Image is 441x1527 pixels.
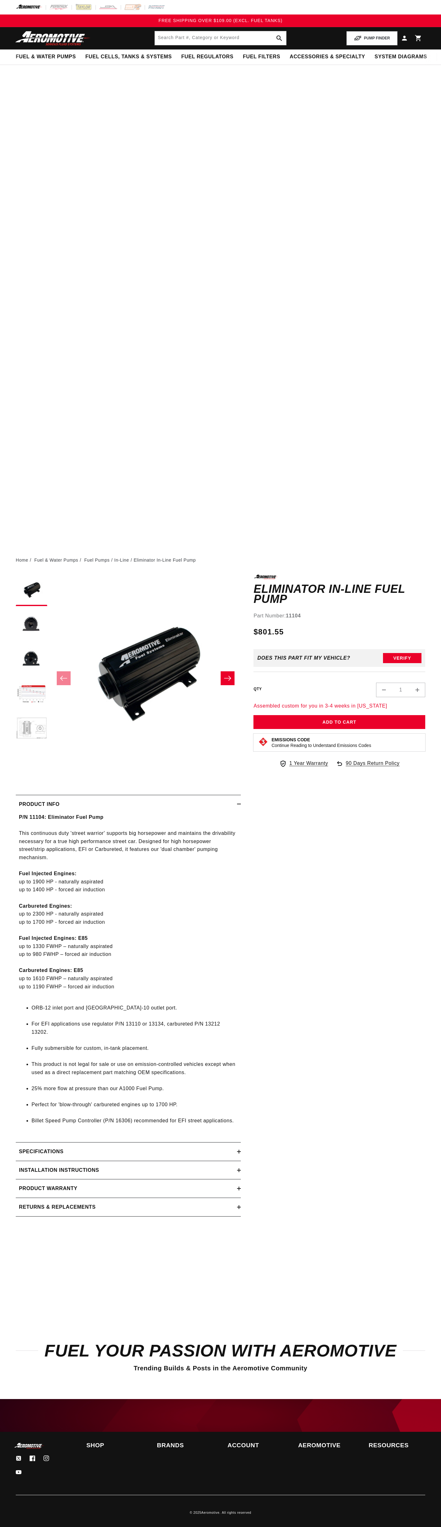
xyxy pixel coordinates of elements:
summary: Returns & replacements [16,1198,241,1216]
p: Continue Reading to Understand Emissions Codes [271,743,371,748]
button: Load image 5 in gallery view [16,713,47,745]
strong: Carbureted Engines: E85 [19,968,83,973]
img: Aeromotive [14,31,92,46]
button: Slide right [221,671,235,685]
small: © 2025 . [190,1511,221,1514]
label: QTY [253,686,262,692]
a: 1 Year Warranty [279,759,328,767]
summary: Brands [157,1443,213,1448]
strong: Emissions Code [271,737,310,742]
nav: breadcrumbs [16,557,425,564]
h2: Installation Instructions [19,1166,99,1174]
span: FREE SHIPPING OVER $109.00 (EXCL. FUEL TANKS) [159,18,282,23]
summary: Specifications [16,1142,241,1161]
summary: Account [228,1443,284,1448]
summary: Product Info [16,795,241,813]
span: 90 Days Return Policy [346,759,400,774]
summary: Fuel Cells, Tanks & Systems [81,49,177,64]
span: 1 Year Warranty [289,759,328,767]
button: Add to Cart [253,715,425,729]
summary: Installation Instructions [16,1161,241,1179]
summary: Fuel Regulators [177,49,238,64]
li: Billet Speed Pump Controller (P/N 16306) recommended for EFI street applications. [32,1117,238,1125]
strong: Fuel Injected Engines: E85 [19,935,88,941]
img: Emissions code [258,737,268,747]
summary: Resources [369,1443,425,1448]
h2: Fuel Your Passion with Aeromotive [16,1343,425,1358]
li: Fully submersible for custom, in-tank placement. [32,1044,238,1052]
button: Emissions CodeContinue Reading to Understand Emissions Codes [271,737,371,748]
small: All rights reserved [222,1511,251,1514]
summary: System Diagrams [370,49,432,64]
button: Slide left [57,671,71,685]
button: Load image 4 in gallery view [16,679,47,710]
strong: Fuel Injected Engines: [19,871,77,876]
summary: Fuel Filters [238,49,285,64]
span: Fuel & Water Pumps [16,54,76,60]
summary: Shop [86,1443,143,1448]
li: In-Line [114,557,134,564]
button: Load image 1 in gallery view [16,575,47,606]
a: Fuel Pumps [84,557,110,564]
span: Trending Builds & Posts in the Aeromotive Community [134,1365,307,1372]
span: Fuel Regulators [181,54,233,60]
strong: 11104 [286,613,301,618]
li: 25% more flow at pressure than our A1000 Fuel Pump. [32,1085,238,1093]
p: Assembled custom for you in 3-4 weeks in [US_STATE] [253,702,425,710]
div: This continuous duty 'street warrior' supports big horsepower and maintains the drivability neces... [16,813,241,1133]
a: 90 Days Return Policy [336,759,400,774]
div: Does This part fit My vehicle? [257,655,350,661]
strong: P/N 11104: Eliminator Fuel Pump [19,814,103,820]
div: Part Number: [253,612,425,620]
span: System Diagrams [374,54,427,60]
button: Load image 3 in gallery view [16,644,47,675]
li: ORB-12 inlet port and [GEOGRAPHIC_DATA]-10 outlet port. [32,1004,238,1012]
span: $801.55 [253,626,284,638]
button: search button [272,31,286,45]
summary: Product warranty [16,1179,241,1198]
input: Search by Part Number, Category or Keyword [155,31,287,45]
h2: Returns & replacements [19,1203,96,1211]
a: Home [16,557,28,564]
span: Fuel Cells, Tanks & Systems [85,54,172,60]
img: Aeromotive [14,1443,45,1449]
summary: Fuel & Water Pumps [11,49,81,64]
summary: Accessories & Specialty [285,49,370,64]
li: For EFI applications use regulator P/N 13110 or 13134, carbureted P/N 13212 13202. [32,1020,238,1036]
li: This product is not legal for sale or use on emission-controlled vehicles except when used as a d... [32,1060,238,1076]
h1: Eliminator In-Line Fuel Pump [253,584,425,604]
button: Verify [383,653,421,663]
button: PUMP FINDER [346,31,397,45]
li: Eliminator In-Line Fuel Pump [134,557,196,564]
span: Fuel Filters [243,54,280,60]
h2: Product warranty [19,1184,78,1193]
span: Accessories & Specialty [290,54,365,60]
h2: Product Info [19,800,60,808]
a: Fuel & Water Pumps [34,557,78,564]
button: Load image 2 in gallery view [16,609,47,641]
media-gallery: Gallery Viewer [16,575,241,782]
strong: Carbureted Engines: [19,903,72,909]
summary: Aeromotive [298,1443,355,1448]
a: Aeromotive [201,1511,220,1514]
li: Perfect for 'blow-through' carbureted engines up to 1700 HP. [32,1101,238,1109]
h2: Specifications [19,1148,63,1156]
